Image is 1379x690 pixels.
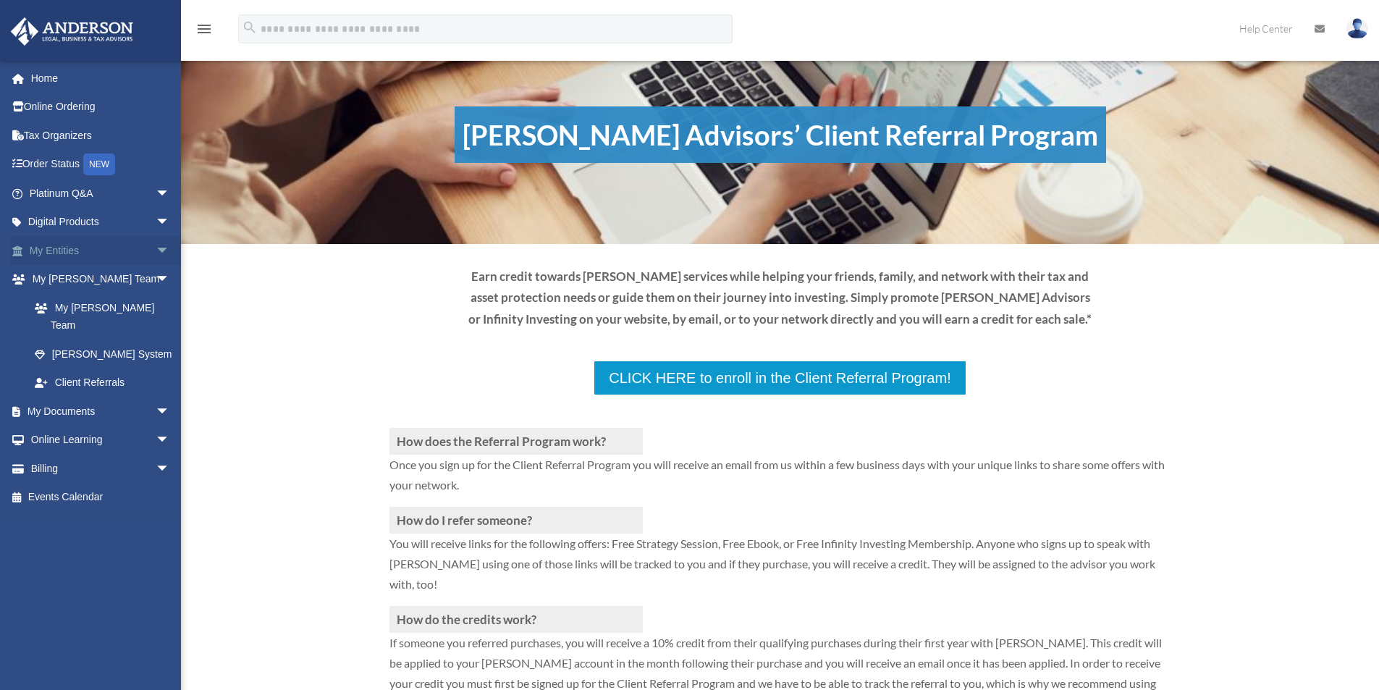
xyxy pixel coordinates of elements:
[10,150,192,180] a: Order StatusNEW
[593,360,966,396] a: CLICK HERE to enroll in the Client Referral Program!
[389,428,643,455] h3: How does the Referral Program work?
[10,397,192,426] a: My Documentsarrow_drop_down
[156,179,185,209] span: arrow_drop_down
[455,106,1106,163] h1: [PERSON_NAME] Advisors’ Client Referral Program
[1346,18,1368,39] img: User Pic
[389,534,1171,606] p: You will receive links for the following offers: Free Strategy Session, Free Ebook, or Free Infin...
[10,236,192,265] a: My Entitiesarrow_drop_down
[389,606,643,633] h3: How do the credits work?
[10,426,192,455] a: Online Learningarrow_drop_down
[468,266,1093,330] p: Earn credit towards [PERSON_NAME] services while helping your friends, family, and network with t...
[389,455,1171,507] p: Once you sign up for the Client Referral Program you will receive an email from us within a few b...
[156,236,185,266] span: arrow_drop_down
[10,179,192,208] a: Platinum Q&Aarrow_drop_down
[10,121,192,150] a: Tax Organizers
[195,25,213,38] a: menu
[10,208,192,237] a: Digital Productsarrow_drop_down
[156,265,185,295] span: arrow_drop_down
[10,64,192,93] a: Home
[10,454,192,483] a: Billingarrow_drop_down
[242,20,258,35] i: search
[20,340,192,369] a: [PERSON_NAME] System
[20,369,185,397] a: Client Referrals
[20,293,192,340] a: My [PERSON_NAME] Team
[10,93,192,122] a: Online Ordering
[389,507,643,534] h3: How do I refer someone?
[7,17,138,46] img: Anderson Advisors Platinum Portal
[195,20,213,38] i: menu
[156,208,185,237] span: arrow_drop_down
[83,153,115,175] div: NEW
[156,397,185,426] span: arrow_drop_down
[156,454,185,484] span: arrow_drop_down
[156,426,185,455] span: arrow_drop_down
[10,265,192,294] a: My [PERSON_NAME] Teamarrow_drop_down
[10,483,192,512] a: Events Calendar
